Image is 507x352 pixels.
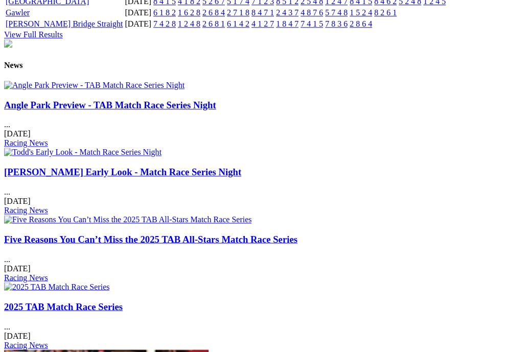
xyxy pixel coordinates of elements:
[4,30,63,39] a: View Full Results
[153,19,176,28] a: 7 4 2 8
[276,8,298,17] a: 2 4 3 7
[153,8,176,17] a: 6 1 8 2
[124,8,152,18] td: [DATE]
[4,340,48,349] a: Racing News
[4,282,109,291] img: 2025 TAB Match Race Series
[4,100,503,148] div: ...
[350,19,372,28] a: 2 8 6 4
[374,8,397,17] a: 8 2 6 1
[227,8,249,17] a: 2 7 1 8
[4,138,48,147] a: Racing News
[4,197,31,205] span: [DATE]
[4,206,48,215] a: Racing News
[4,264,31,272] span: [DATE]
[4,100,216,110] a: Angle Park Preview - TAB Match Race Series Night
[251,8,274,17] a: 8 4 7 1
[4,81,185,90] img: Angle Park Preview - TAB Match Race Series Night
[325,19,348,28] a: 7 8 3 6
[4,167,241,177] a: [PERSON_NAME] Early Look - Match Race Series Night
[350,8,372,17] a: 1 5 2 4
[6,8,30,17] a: Gawler
[178,8,200,17] a: 1 6 2 8
[4,39,12,48] img: chasers_homepage.jpg
[178,19,200,28] a: 1 2 4 8
[4,331,31,340] span: [DATE]
[4,233,297,244] a: Five Reasons You Can’t Miss the 2025 TAB All-Stars Match Race Series
[4,301,123,312] a: 2025 TAB Match Race Series
[4,233,503,282] div: ...
[6,19,123,28] a: [PERSON_NAME] Bridge Straight
[124,19,152,29] td: [DATE]
[227,19,249,28] a: 6 1 4 2
[202,19,225,28] a: 2 6 8 1
[251,19,274,28] a: 4 1 2 7
[301,8,323,17] a: 4 8 7 6
[325,8,348,17] a: 5 7 4 8
[4,215,251,224] img: Five Reasons You Can’t Miss the 2025 TAB All-Stars Match Race Series
[4,148,162,157] img: Todd's Early Look - Match Race Series Night
[276,19,298,28] a: 1 8 4 7
[4,167,503,215] div: ...
[4,301,503,349] div: ...
[4,61,503,70] h4: News
[4,129,31,138] span: [DATE]
[202,8,225,17] a: 2 6 8 4
[4,273,48,281] a: Racing News
[301,19,323,28] a: 7 4 1 5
